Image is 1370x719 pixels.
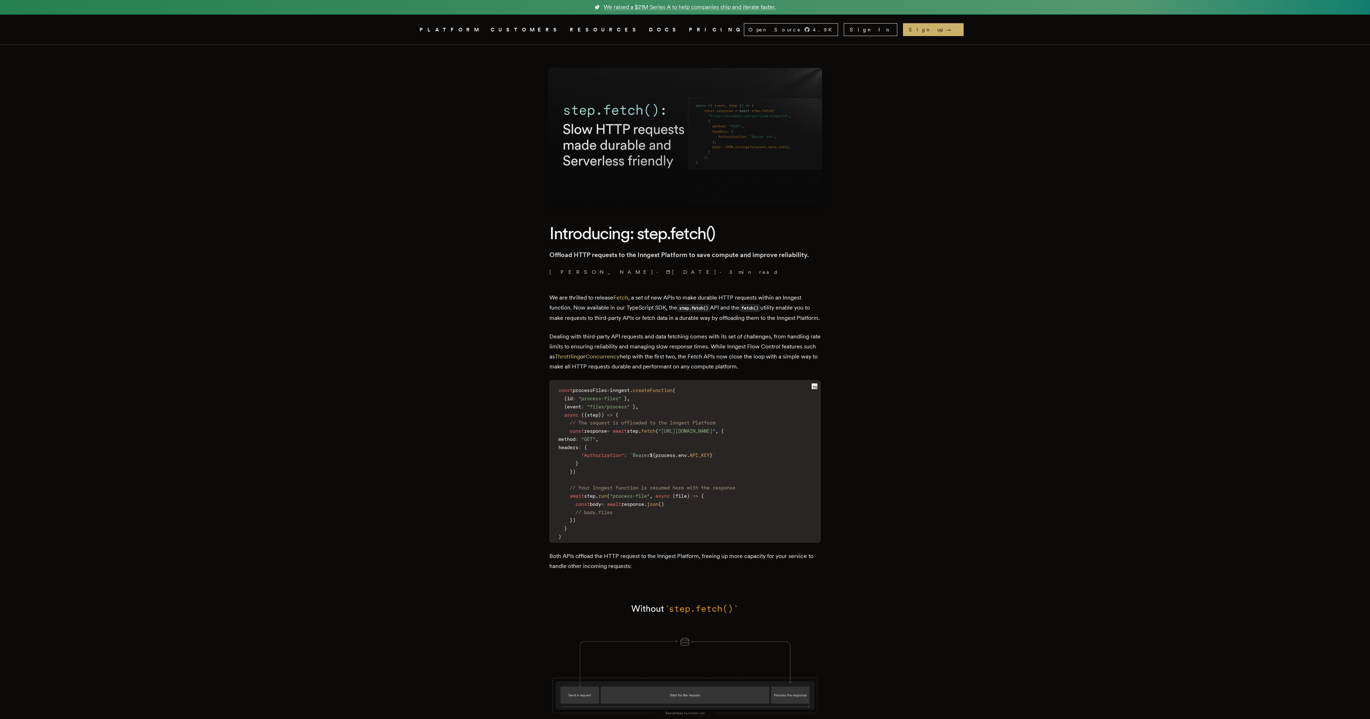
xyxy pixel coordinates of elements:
[687,452,690,458] span: .
[655,493,670,499] span: async
[604,3,776,11] span: We raised a $21M Series A to help companies ship and iterate faster.
[712,452,715,458] span: `
[549,268,654,276] a: [PERSON_NAME]
[585,353,620,360] a: Concurrency
[595,493,598,499] span: .
[564,396,567,401] span: {
[598,493,607,499] span: run
[573,387,607,393] span: processFiles
[584,412,587,418] span: {
[749,26,801,33] span: Open Source
[573,396,575,401] span: :
[729,268,778,276] span: 3 min read
[575,509,613,515] span: // body.files
[701,493,704,499] span: {
[692,493,698,499] span: =>
[567,396,573,401] span: id
[689,25,744,34] a: PRICING
[739,304,760,312] code: fetch()
[601,412,604,418] span: )
[677,304,710,312] code: step.fetch()
[570,517,573,523] span: }
[581,436,595,442] span: "GET"
[613,294,628,301] a: Fetch
[549,222,821,244] h1: Introducing: step.fetch()
[607,501,621,507] span: await
[627,396,630,401] span: ,
[627,428,638,434] span: step
[666,268,717,276] span: [DATE]
[584,444,587,450] span: {
[655,428,658,434] span: (
[570,493,584,499] span: await
[575,501,590,507] span: const
[491,25,561,34] a: CUSTOMERS
[946,26,958,33] span: →
[649,25,680,34] a: DOCS
[633,387,673,393] span: createFunction
[575,461,578,466] span: }
[635,404,638,409] span: ,
[581,404,584,409] span: :
[558,387,573,393] span: const
[610,493,650,499] span: "process-file"
[615,412,618,418] span: {
[564,404,567,409] span: {
[581,452,624,458] span: "Authorization"
[661,501,664,507] span: )
[598,412,601,418] span: }
[570,420,715,426] span: // The request is offloaded to the Inngest Platform
[658,428,715,434] span: "[URL][DOMAIN_NAME]"
[564,526,567,531] span: }
[650,452,655,458] span: ${
[570,25,640,34] button: RESOURCES
[644,501,647,507] span: .
[624,452,627,458] span: :
[687,493,690,499] span: )
[548,68,822,205] img: Featured image for Introducing: step.fetch() blog post
[607,387,610,393] span: =
[558,534,561,539] span: )
[567,404,581,409] span: event
[573,469,575,474] span: )
[621,501,644,507] span: response
[549,332,821,372] p: Dealing with third-party API requests and data fetching comes with its set of challenges, from ha...
[549,551,821,571] p: Both APIs offload the HTTP request to the Inngest Platform, freeing up more capacity for your ser...
[558,444,578,450] span: headers
[690,452,710,458] span: API_KEY
[400,15,970,45] nav: Global
[420,25,482,34] button: PLATFORM
[630,452,633,458] span: `
[607,493,610,499] span: (
[555,353,580,360] a: Throttling
[584,428,607,434] span: response
[673,493,675,499] span: (
[607,428,610,434] span: =
[573,517,575,523] span: )
[624,396,627,401] span: }
[564,412,578,418] span: async
[570,428,584,434] span: const
[633,452,650,458] span: Bearer
[549,293,821,323] p: We are thrilled to release , a set of new APIs to make durable HTTP requests within an Inngest fu...
[581,412,584,418] span: (
[655,452,675,458] span: process
[678,452,687,458] span: env
[549,250,821,260] p: Offload HTTP requests to the Inngest Platform to save compute and improve reliability.
[813,26,836,33] span: 4.9 K
[630,387,633,393] span: .
[650,493,653,499] span: ,
[601,501,604,507] span: =
[903,23,964,36] a: Sign up
[607,412,613,418] span: =>
[844,23,897,36] a: Sign In
[710,452,712,458] span: }
[584,493,595,499] span: step
[613,428,627,434] span: await
[578,444,581,450] span: :
[633,404,635,409] span: }
[587,404,630,409] span: "files/process"
[575,436,578,442] span: :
